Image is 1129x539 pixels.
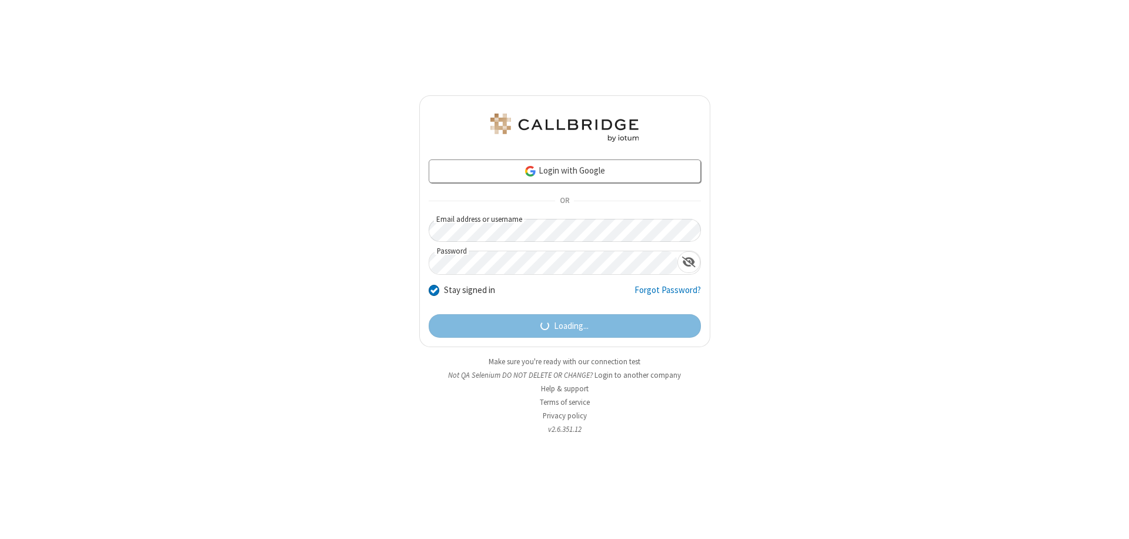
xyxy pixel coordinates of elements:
img: QA Selenium DO NOT DELETE OR CHANGE [488,114,641,142]
li: v2.6.351.12 [419,424,710,435]
a: Privacy policy [543,411,587,421]
a: Make sure you're ready with our connection test [489,357,640,367]
span: OR [555,193,574,209]
li: Not QA Selenium DO NOT DELETE OR CHANGE? [419,370,710,381]
button: Loading... [429,314,701,338]
div: Show password [677,251,700,273]
input: Email address or username [429,219,701,242]
a: Forgot Password? [634,284,701,306]
span: Loading... [554,320,589,333]
a: Terms of service [540,397,590,407]
input: Password [429,251,677,274]
a: Help & support [541,384,589,394]
a: Login with Google [429,159,701,183]
label: Stay signed in [444,284,495,297]
img: google-icon.png [524,165,537,178]
button: Login to another company [594,370,681,381]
